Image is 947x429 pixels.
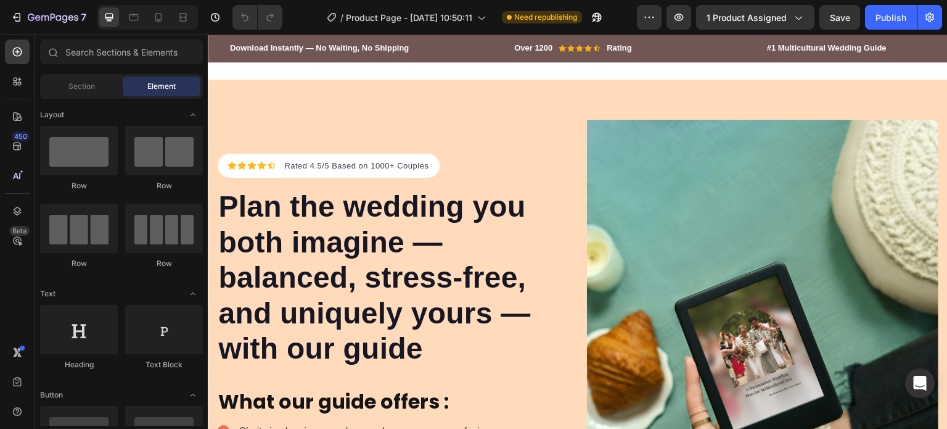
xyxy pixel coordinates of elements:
div: Row [40,258,118,269]
h2: Over 1200 [305,7,346,20]
span: Need republishing [514,12,577,23]
div: Open Intercom Messenger [905,369,935,398]
span: Element [147,81,176,92]
button: 7 [5,5,92,30]
div: Row [125,180,203,191]
div: Undo/Redo [232,5,282,30]
span: 1 product assigned [707,11,787,24]
div: Row [125,258,203,269]
p: Clarity in planning — a clear roadmap, no more confusion [31,389,313,404]
div: Heading [40,359,118,370]
div: Beta [9,226,30,236]
button: Save [819,5,860,30]
div: Text Block [125,359,203,370]
span: Toggle open [183,284,203,304]
span: Toggle open [183,385,203,405]
iframe: Design area [208,35,947,429]
button: 1 product assigned [696,5,814,30]
h2: Download Instantly — No Waiting, No Shipping [21,7,203,20]
span: / [340,11,343,24]
span: Text [40,288,55,299]
div: Publish [875,11,906,24]
span: Toggle open [183,105,203,125]
div: 450 [12,131,30,141]
span: Section [68,81,95,92]
div: Row [40,180,118,191]
button: Publish [865,5,917,30]
strong: #1 Multicultural Wedding Guide [559,9,679,18]
p: 7 [81,10,86,25]
span: Button [40,389,63,401]
input: Search Sections & Elements [40,40,203,64]
span: Save [830,12,850,23]
span: Layout [40,109,64,120]
span: Product Page - [DATE] 10:50:11 [346,11,472,24]
h2: Rating [398,7,425,20]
